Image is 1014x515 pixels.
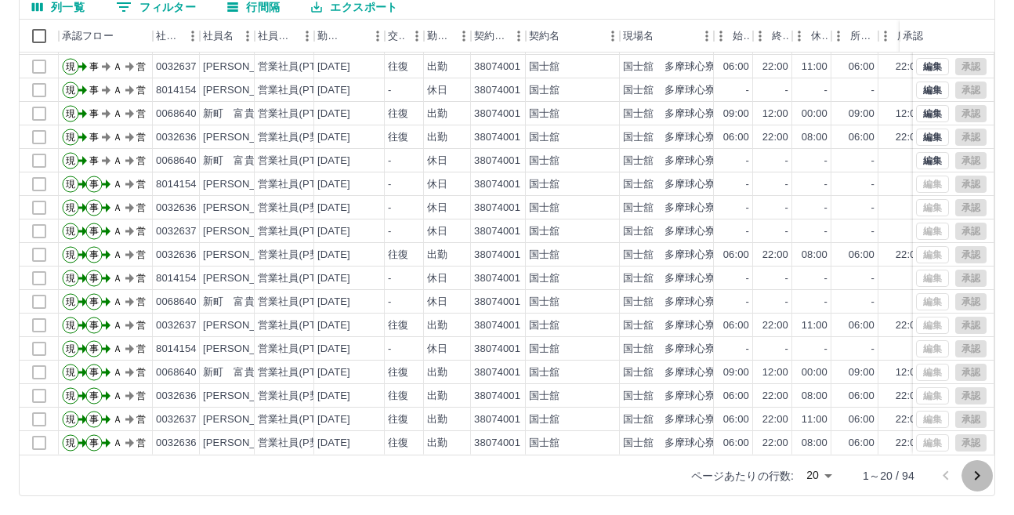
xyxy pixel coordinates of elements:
[66,343,75,354] text: 現
[344,25,366,47] button: ソート
[89,202,99,213] text: 事
[203,295,265,310] div: 新町 富貴子
[136,132,146,143] text: 営
[136,249,146,260] text: 営
[427,83,447,98] div: 休日
[623,154,715,169] div: 国士舘 多摩球心寮
[258,271,340,286] div: 営業社員(PT契約)
[916,105,949,122] button: 編集
[474,224,520,239] div: 38074001
[474,248,520,263] div: 38074001
[66,249,75,260] text: 現
[871,83,875,98] div: -
[452,24,476,48] button: メニュー
[623,295,715,310] div: 国士舘 多摩球心寮
[802,107,827,121] div: 00:00
[507,24,531,48] button: メニュー
[746,271,749,286] div: -
[427,248,447,263] div: 出勤
[753,20,792,53] div: 終業
[961,460,993,491] button: 次のページへ
[802,130,827,145] div: 08:00
[113,179,122,190] text: Ａ
[824,295,827,310] div: -
[746,177,749,192] div: -
[317,20,344,53] div: 勤務日
[800,464,838,487] div: 20
[762,130,788,145] div: 22:00
[427,295,447,310] div: 休日
[156,154,197,169] div: 0068640
[388,248,408,263] div: 往復
[623,20,654,53] div: 現場名
[723,107,749,121] div: 09:00
[849,60,875,74] div: 06:00
[529,130,560,145] div: 国士舘
[471,20,526,53] div: 契約コード
[258,83,340,98] div: 営業社員(PT契約)
[785,342,788,357] div: -
[136,61,146,72] text: 営
[623,248,715,263] div: 国士舘 多摩球心寮
[113,367,122,378] text: Ａ
[317,318,350,333] div: [DATE]
[156,130,197,145] div: 0032636
[317,154,350,169] div: [DATE]
[156,389,197,404] div: 0032636
[203,20,234,53] div: 社員名
[388,271,391,286] div: -
[66,273,75,284] text: 現
[723,60,749,74] div: 06:00
[623,224,715,239] div: 国士舘 多摩球心寮
[474,295,520,310] div: 38074001
[388,365,408,380] div: 往復
[258,365,340,380] div: 営業社員(PT契約)
[203,271,288,286] div: [PERSON_NAME]
[427,224,447,239] div: 休日
[529,318,560,333] div: 国士舘
[529,154,560,169] div: 国士舘
[785,154,788,169] div: -
[156,107,197,121] div: 0068640
[723,248,749,263] div: 06:00
[746,201,749,216] div: -
[136,343,146,354] text: 営
[89,273,99,284] text: 事
[113,108,122,119] text: Ａ
[89,132,99,143] text: 事
[916,82,949,99] button: 編集
[824,201,827,216] div: -
[916,129,949,146] button: 編集
[156,248,197,263] div: 0032636
[811,20,828,53] div: 休憩
[203,389,288,404] div: [PERSON_NAME]
[203,107,265,121] div: 新町 富貴子
[474,130,520,145] div: 38074001
[317,60,350,74] div: [DATE]
[896,248,922,263] div: 22:00
[824,224,827,239] div: -
[474,201,520,216] div: 38074001
[388,83,391,98] div: -
[427,342,447,357] div: 休日
[136,226,146,237] text: 営
[388,342,391,357] div: -
[849,248,875,263] div: 06:00
[824,271,827,286] div: -
[785,177,788,192] div: -
[258,342,340,357] div: 営業社員(PT契約)
[896,107,922,121] div: 12:00
[258,130,334,145] div: 営業社員(P契約)
[427,271,447,286] div: 休日
[258,389,334,404] div: 営業社員(P契約)
[258,107,340,121] div: 営業社員(PT契約)
[916,152,949,169] button: 編集
[89,226,99,237] text: 事
[871,342,875,357] div: -
[529,60,560,74] div: 国士舘
[474,318,520,333] div: 38074001
[113,296,122,307] text: Ａ
[785,295,788,310] div: -
[900,20,981,53] div: 承認
[66,202,75,213] text: 現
